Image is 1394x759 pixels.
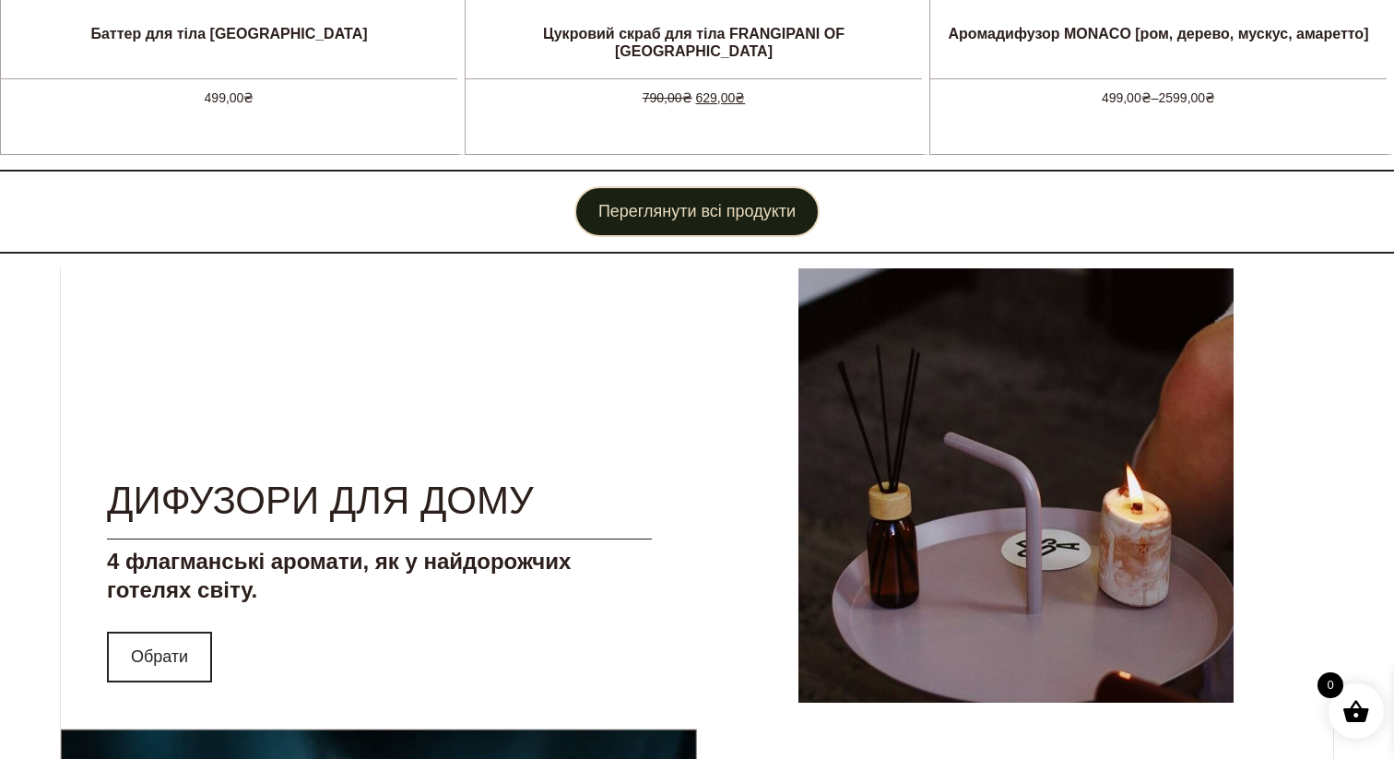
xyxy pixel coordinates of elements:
[1141,90,1152,105] span: ₴
[643,90,692,105] span: 790,00
[1159,90,1216,105] span: 2599,00
[90,25,367,62] div: Баттер для тіла [GEOGRAPHIC_DATA]
[574,186,820,237] a: Переглянути всі продукти
[735,90,745,105] span: ₴
[695,90,745,105] span: 629,00
[1317,672,1343,698] span: 0
[107,632,212,682] a: Обрати
[243,90,254,105] span: ₴
[205,90,254,105] span: 499,00
[930,78,1387,125] div: –
[466,25,922,62] div: Цукровий скраб для тіла FRANGIPANI OF [GEOGRAPHIC_DATA]
[1205,90,1215,105] span: ₴
[107,549,571,602] strong: 4 флагманські аромати, як у найдорожчих готелях світу.
[107,479,534,522] a: Дифузори для дому
[1102,90,1152,105] span: 499,00
[949,25,1369,62] div: Аромадифузор MONACO [ром, дерево, мускус, амаретто]
[682,90,692,105] span: ₴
